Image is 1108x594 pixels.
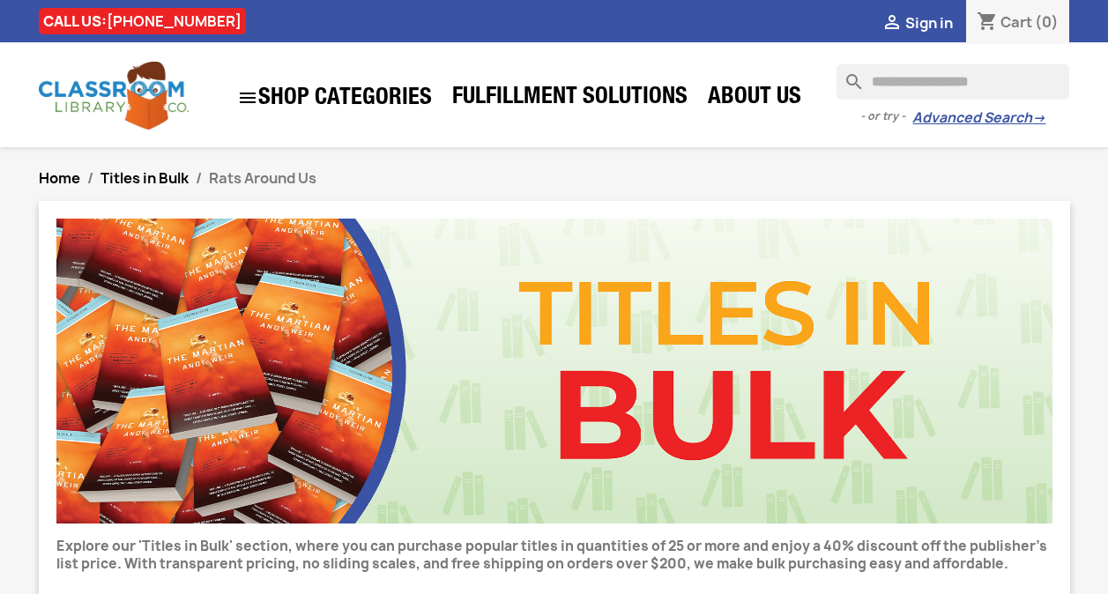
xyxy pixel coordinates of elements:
a: Advanced Search→ [912,109,1045,127]
i: search [837,64,858,85]
a: Fulfillment Solutions [443,81,696,116]
span: Sign in [905,13,953,33]
i:  [237,87,258,108]
span: Cart [1000,12,1032,32]
img: Classroom Library Company [39,62,189,130]
span: → [1032,109,1045,127]
span: Rats Around Us [209,168,316,188]
a: SHOP CATEGORIES [228,78,441,117]
i:  [881,13,903,34]
a: Titles in Bulk [100,168,189,188]
a: Home [39,168,80,188]
p: Explore our 'Titles in Bulk' section, where you can purchase popular titles in quantities of 25 o... [56,538,1052,573]
input: Search [837,64,1069,100]
div: CALL US: [39,8,246,34]
a: About Us [699,81,810,116]
i: shopping_cart [977,12,998,33]
span: (0) [1035,12,1059,32]
img: CLC_Bulk.jpg [56,219,1052,523]
a: [PHONE_NUMBER] [107,11,242,31]
span: - or try - [860,108,912,125]
a:  Sign in [881,13,953,33]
